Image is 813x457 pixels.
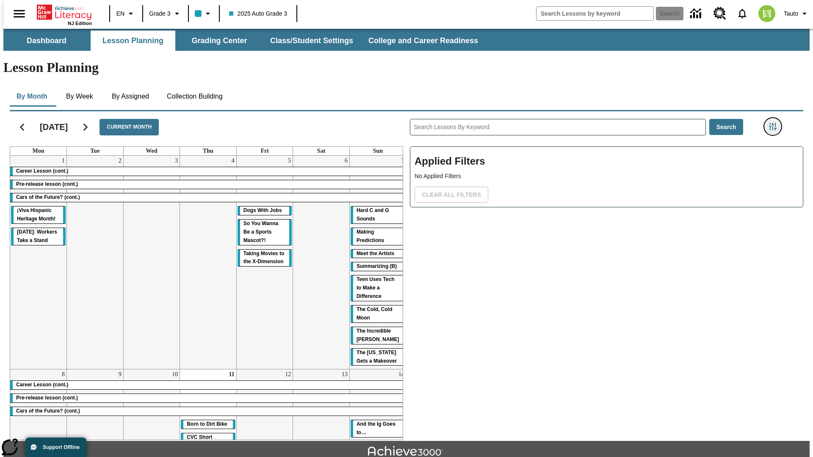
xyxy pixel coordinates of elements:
[536,7,653,20] input: search field
[160,86,230,107] button: Collection Building
[357,421,395,435] span: And the Ig Goes to…
[709,119,744,135] button: Search
[784,9,798,18] span: Tauto
[113,6,140,21] button: Language: EN, Select a language
[731,3,753,25] a: Notifications
[3,60,810,75] h1: Lesson Planning
[340,369,349,380] a: September 13, 2025
[229,9,288,18] span: 2025 Auto Grade 3
[315,147,327,155] a: Saturday
[10,193,406,202] div: Cars of the Future? (cont.)
[351,228,405,245] div: Making Predictions
[764,118,781,135] button: Filters Side menu
[17,207,55,222] span: ¡Viva Hispanic Heritage Month!
[91,30,175,51] button: Lesson Planning
[283,369,293,380] a: September 12, 2025
[11,116,33,138] button: Previous
[349,156,406,369] td: September 7, 2025
[105,86,156,107] button: By Assigned
[286,156,293,166] a: September 5, 2025
[10,156,67,369] td: September 1, 2025
[37,4,92,21] a: Home
[11,228,66,245] div: Labor Day: Workers Take a Stand
[201,147,215,155] a: Thursday
[31,147,46,155] a: Monday
[177,30,262,51] button: Grading Center
[351,275,405,301] div: Teen Uses Tech to Make a Difference
[16,395,78,401] span: Pre-release lesson (cont.)
[753,3,780,25] button: Select a new avatar
[16,168,68,174] span: Career Lesson (cont.)
[187,421,227,427] span: Born to Dirt Bike
[415,172,799,181] p: No Applied Filters
[68,21,92,26] span: NJ Edition
[181,433,235,450] div: CVC Short Vowels Lesson 2
[88,147,101,155] a: Tuesday
[259,147,271,155] a: Friday
[16,194,80,200] span: Cars of the Future? (cont.)
[60,156,66,166] a: September 1, 2025
[243,251,284,265] span: Taking Movies to the X-Dimension
[17,229,57,243] span: Labor Day: Workers Take a Stand
[173,156,180,166] a: September 3, 2025
[243,207,282,213] span: Dogs With Jobs
[117,369,123,380] a: September 9, 2025
[149,9,171,18] span: Grade 3
[180,156,237,369] td: September 4, 2025
[371,147,384,155] a: Sunday
[708,2,731,25] a: Resource Center, Will open in new tab
[243,220,278,243] span: So You Wanna Be a Sports Mascot?!
[100,119,159,135] button: Current Month
[400,156,406,166] a: September 7, 2025
[351,327,405,344] div: The Incredible Kellee Edwards
[191,6,216,21] button: Class color is light blue. Change class color
[123,156,180,369] td: September 3, 2025
[357,263,397,269] span: Summarizing (B)
[415,151,799,172] h2: Applied Filters
[410,146,803,207] div: Applied Filters
[227,369,236,380] a: September 11, 2025
[351,420,405,437] div: And the Ig Goes to…
[351,250,405,258] div: Meet the Artists
[780,6,813,21] button: Profile/Settings
[357,350,397,364] span: The Missouri Gets a Makeover
[67,156,124,369] td: September 2, 2025
[3,108,403,440] div: Calendar
[236,156,293,369] td: September 5, 2025
[238,220,292,245] div: So You Wanna Be a Sports Mascot?!
[357,207,389,222] span: Hard C and G Sounds
[351,349,405,366] div: The Missouri Gets a Makeover
[10,86,54,107] button: By Month
[351,306,405,322] div: The Cold, Cold Moon
[343,156,349,166] a: September 6, 2025
[10,167,406,176] div: Career Lesson (cont.)
[16,382,68,388] span: Career Lesson (cont.)
[43,444,80,450] span: Support Offline
[3,30,486,51] div: SubNavbar
[170,369,180,380] a: September 10, 2025
[357,306,393,321] span: The Cold, Cold Moon
[351,206,405,223] div: Hard C and G Sounds
[146,6,185,21] button: Grade: Grade 3, Select a grade
[58,86,101,107] button: By Week
[230,156,236,166] a: September 4, 2025
[117,156,123,166] a: September 2, 2025
[357,251,395,256] span: Meet the Artists
[40,122,68,132] h2: [DATE]
[362,30,485,51] button: College and Career Readiness
[397,369,406,380] a: September 14, 2025
[293,156,350,369] td: September 6, 2025
[357,328,399,342] span: The Incredible Kellee Edwards
[238,206,292,215] div: Dogs With Jobs
[410,119,705,135] input: Search Lessons By Keyword
[25,438,86,457] button: Support Offline
[116,9,124,18] span: EN
[3,29,810,51] div: SubNavbar
[144,147,159,155] a: Wednesday
[37,3,92,26] div: Home
[60,369,66,380] a: September 8, 2025
[4,30,89,51] button: Dashboard
[10,407,406,416] div: Cars of the Future? (cont.)
[11,206,66,223] div: ¡Viva Hispanic Heritage Month!
[16,181,78,187] span: Pre-release lesson (cont.)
